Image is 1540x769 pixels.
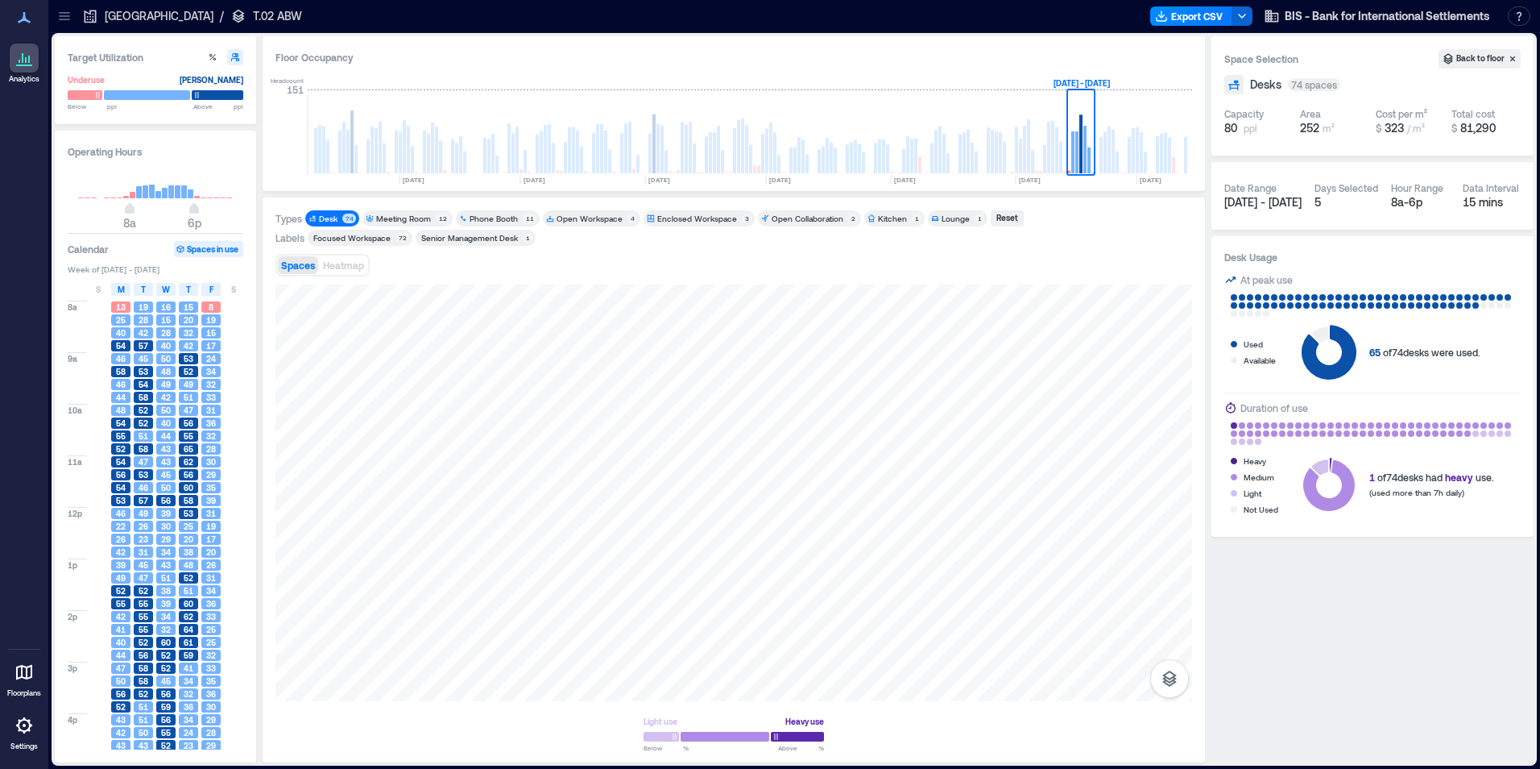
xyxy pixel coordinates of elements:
span: 47 [139,572,148,584]
span: 19 [206,314,216,326]
div: 74 spaces [1288,78,1340,91]
span: 20 [206,547,216,558]
h3: Calendar [68,241,109,257]
span: 52 [116,585,126,596]
p: / [220,8,224,24]
span: M [118,283,125,296]
button: BIS - Bank for International Settlements [1259,3,1495,29]
button: Spaces in use [174,241,243,257]
span: 58 [116,366,126,377]
span: 55 [116,598,126,609]
span: Below ppl [68,102,117,111]
div: 5 [1314,194,1378,210]
span: 36 [184,701,193,713]
button: Heatmap [320,256,367,274]
div: Phone Booth [470,213,518,224]
span: 56 [184,469,193,480]
text: [DATE] [769,176,791,184]
span: 35 [206,675,216,687]
div: Cost per m² [1376,107,1427,120]
span: 43 [161,559,171,571]
span: 51 [184,392,193,403]
span: 59 [161,701,171,713]
span: 55 [139,624,148,635]
span: 15 [184,301,193,313]
span: 33 [206,392,216,403]
span: 52 [116,443,126,455]
p: [GEOGRAPHIC_DATA] [105,8,213,24]
span: 52 [139,405,148,416]
span: 58 [184,495,193,506]
span: 54 [116,418,126,429]
span: 42 [184,340,193,351]
span: 52 [184,366,193,377]
span: 28 [161,327,171,339]
span: ppl [1244,122,1257,135]
span: 32 [206,379,216,390]
span: 58 [139,663,148,674]
div: 1 [523,233,532,243]
span: 54 [116,456,126,468]
span: 43 [161,456,171,468]
span: 50 [116,675,126,687]
span: 52 [139,418,148,429]
span: 39 [116,559,126,571]
span: 51 [139,701,148,713]
div: [PERSON_NAME] [180,72,243,88]
span: 4p [68,714,77,725]
span: 61 [184,637,193,648]
h3: Target Utilization [68,49,243,65]
div: 15 mins [1463,194,1521,210]
span: 52 [116,701,126,713]
div: Area [1300,107,1321,120]
span: F [209,283,213,296]
text: [DATE] [1019,176,1041,184]
div: Desk [319,213,337,224]
span: Heatmap [323,260,364,271]
span: 31 [206,572,216,584]
span: 9a [68,353,77,364]
span: 49 [116,572,126,584]
span: 3p [68,663,77,674]
span: 323 [1385,121,1404,135]
span: 25 [116,314,126,326]
div: Total cost [1451,107,1495,120]
div: Underuse [68,72,105,88]
span: 25 [206,637,216,648]
span: 6p [188,216,201,230]
p: Settings [10,742,38,751]
span: 8a [68,301,77,313]
span: 30 [161,521,171,532]
span: 39 [206,495,216,506]
span: 1 [1369,472,1375,483]
span: 34 [161,547,171,558]
span: Week of [DATE] - [DATE] [68,264,243,275]
span: W [162,283,170,296]
span: 52 [139,585,148,596]
div: Capacity [1224,107,1264,120]
h3: Operating Hours [68,143,243,160]
span: 36 [206,688,216,700]
span: 45 [139,353,148,364]
span: 28 [206,443,216,455]
span: 40 [161,418,171,429]
span: 42 [116,727,126,738]
span: 44 [161,430,171,442]
span: Desks [1250,77,1281,93]
div: 3 [742,214,751,223]
span: 28 [206,727,216,738]
span: 34 [206,366,216,377]
div: Not Used [1244,501,1278,518]
span: 55 [139,598,148,609]
span: 10a [68,405,82,416]
span: 39 [161,508,171,519]
span: 60 [184,598,193,609]
span: 11a [68,456,82,468]
span: 24 [206,353,216,364]
span: 16 [161,301,171,313]
span: 8a [123,216,136,230]
span: 55 [184,430,193,442]
span: 15 [206,327,216,339]
span: 19 [139,301,148,313]
span: 40 [161,340,171,351]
